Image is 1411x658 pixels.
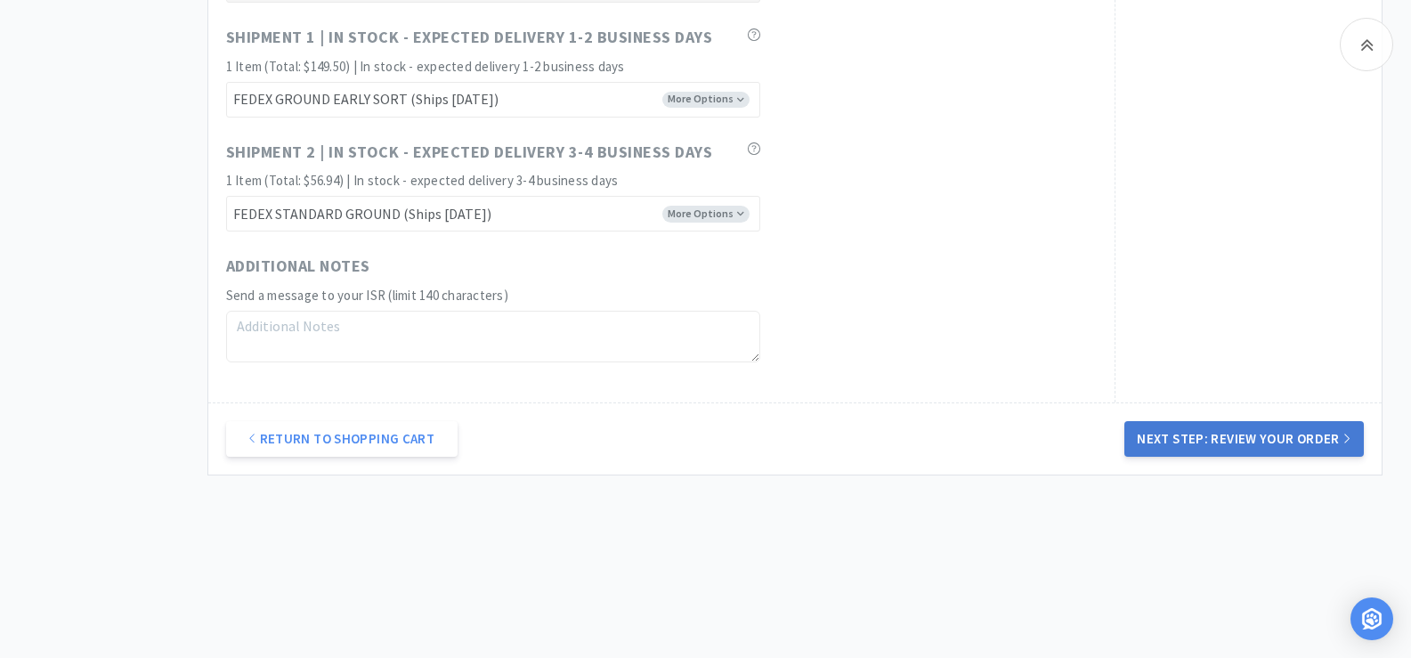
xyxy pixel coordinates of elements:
span: Additional Notes [226,254,370,280]
div: Open Intercom Messenger [1350,597,1393,640]
span: Shipment 2 | In stock - expected delivery 3-4 business days [226,140,713,166]
a: Return to Shopping Cart [226,421,458,457]
span: 1 Item (Total: $149.50) | In stock - expected delivery 1-2 business days [226,58,625,75]
span: 1 Item (Total: $56.94) | In stock - expected delivery 3-4 business days [226,172,619,189]
span: Send a message to your ISR (limit 140 characters) [226,287,508,304]
span: Shipment 1 | In stock - expected delivery 1-2 business days [226,25,713,51]
button: Next Step: Review Your Order [1124,421,1363,457]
